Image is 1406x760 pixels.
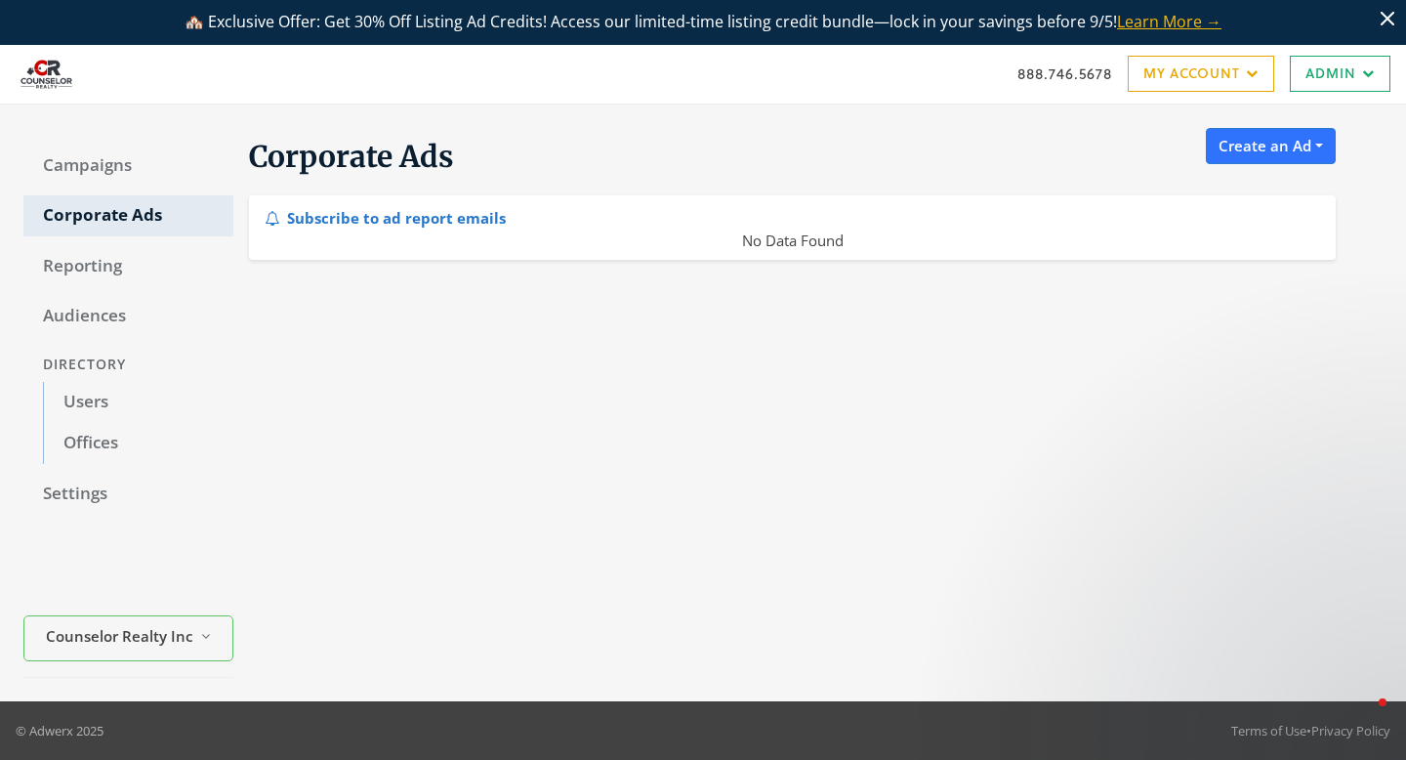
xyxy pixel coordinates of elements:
a: Settings [23,474,233,515]
a: Admin [1290,56,1390,92]
img: Adwerx [16,50,77,99]
iframe: Intercom notifications message [1015,570,1406,707]
a: Corporate Ads [23,195,233,236]
a: Users [43,382,233,423]
a: Campaigns [23,146,233,187]
a: My Account [1128,56,1274,92]
a: Reporting [23,246,233,287]
p: © Adwerx 2025 [16,721,103,740]
a: Offices [43,423,233,464]
a: Audiences [23,296,233,337]
div: • [1231,721,1390,740]
div: Subscribe to ad report emails [265,203,506,230]
a: 888.746.5678 [1017,63,1112,84]
div: Directory [23,347,233,383]
a: Terms of Use [1231,722,1306,739]
div: No Data Found [250,230,1335,252]
button: Create an Ad [1206,128,1336,164]
a: Privacy Policy [1311,722,1390,739]
button: Counselor Realty Inc. [23,615,233,661]
span: Counselor Realty Inc. [46,625,192,648]
span: Corporate Ads [249,138,454,175]
iframe: Intercom live chat [1340,694,1386,740]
